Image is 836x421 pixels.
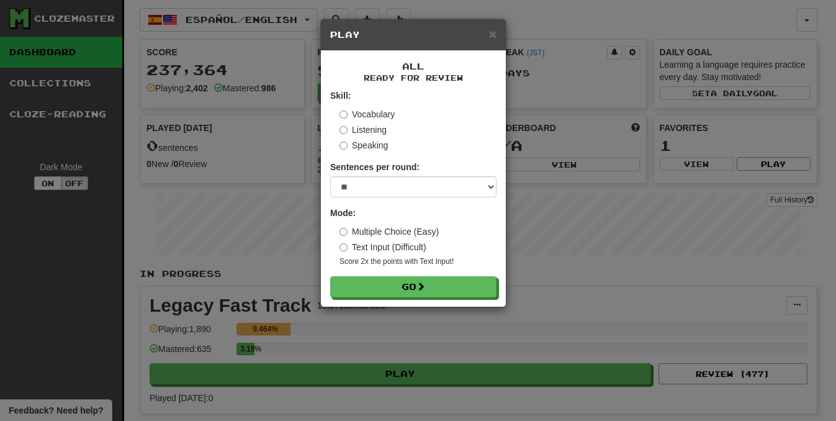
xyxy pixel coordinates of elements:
[330,161,420,173] label: Sentences per round:
[330,208,356,218] strong: Mode:
[339,124,387,136] label: Listening
[330,29,497,41] h5: Play
[402,61,425,71] span: All
[339,225,439,238] label: Multiple Choice (Easy)
[330,73,497,83] small: Ready for Review
[489,27,497,41] span: ×
[339,228,348,236] input: Multiple Choice (Easy)
[330,91,351,101] strong: Skill:
[339,142,348,150] input: Speaking
[339,126,348,134] input: Listening
[339,243,348,251] input: Text Input (Difficult)
[330,276,497,297] button: Go
[339,108,395,120] label: Vocabulary
[339,241,426,253] label: Text Input (Difficult)
[489,27,497,40] button: Close
[339,111,348,119] input: Vocabulary
[339,139,388,152] label: Speaking
[339,256,497,267] small: Score 2x the points with Text Input !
